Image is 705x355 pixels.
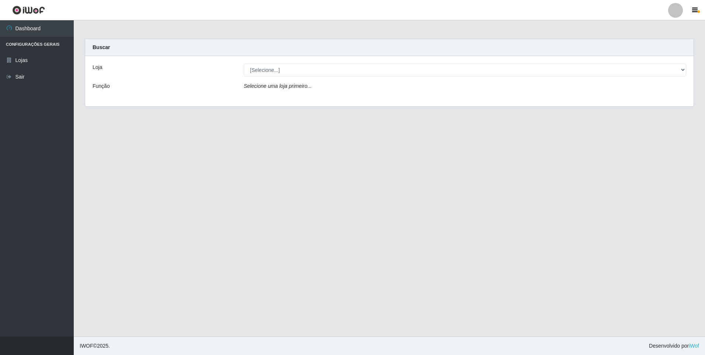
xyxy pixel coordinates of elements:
span: Desenvolvido por [649,342,699,350]
span: © 2025 . [80,342,110,350]
strong: Buscar [93,44,110,50]
a: iWof [689,343,699,349]
label: Loja [93,63,102,71]
label: Função [93,82,110,90]
i: Selecione uma loja primeiro... [244,83,312,89]
img: CoreUI Logo [12,6,45,15]
span: IWOF [80,343,93,349]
